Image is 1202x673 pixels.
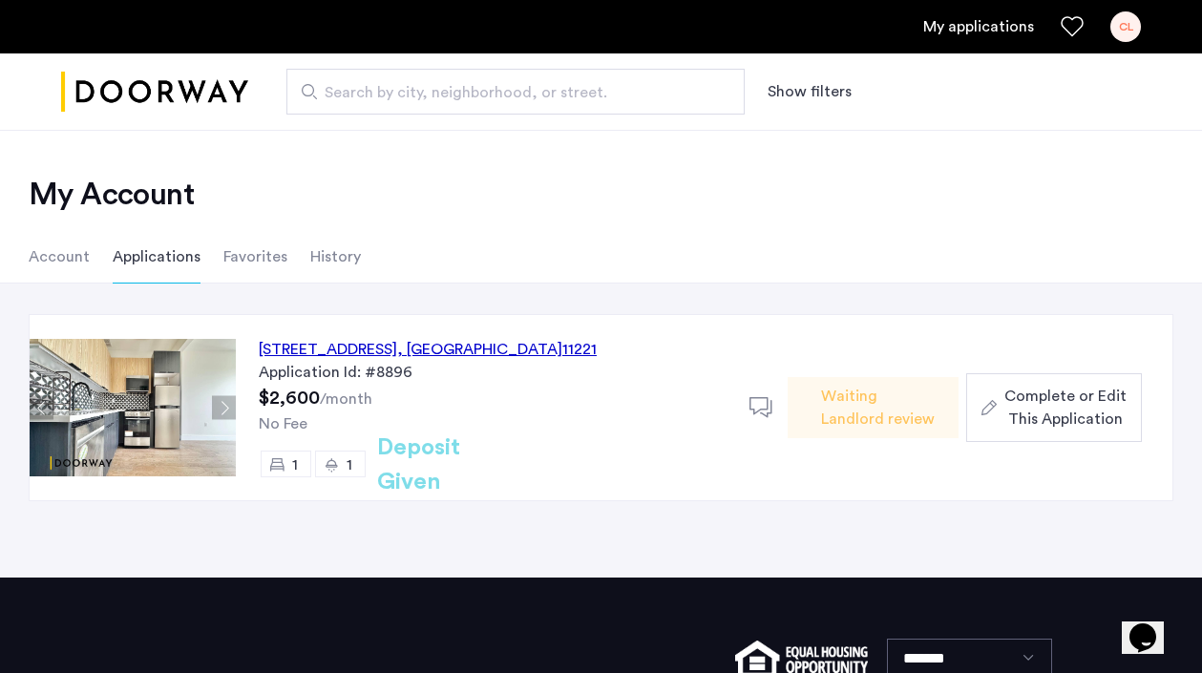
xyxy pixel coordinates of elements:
[310,230,361,284] li: History
[966,373,1142,442] button: button
[113,230,200,284] li: Applications
[30,339,236,476] img: Apartment photo
[259,361,727,384] div: Application Id: #8896
[29,230,90,284] li: Account
[1110,11,1141,42] div: CL
[286,69,745,115] input: Apartment Search
[292,457,298,473] span: 1
[1061,15,1084,38] a: Favorites
[223,230,287,284] li: Favorites
[212,396,236,420] button: Next apartment
[259,389,320,408] span: $2,600
[61,56,248,128] img: logo
[377,431,529,499] h2: Deposit Given
[768,80,852,103] button: Show or hide filters
[1122,597,1183,654] iframe: chat widget
[325,81,691,104] span: Search by city, neighborhood, or street.
[29,176,1173,214] h2: My Account
[347,457,352,473] span: 1
[61,56,248,128] a: Cazamio logo
[1004,385,1127,431] span: Complete or Edit This Application
[259,416,307,431] span: No Fee
[30,396,53,420] button: Previous apartment
[397,342,562,357] span: , [GEOGRAPHIC_DATA]
[821,385,943,431] span: Waiting Landlord review
[259,338,597,361] div: [STREET_ADDRESS] 11221
[320,391,372,407] sub: /month
[923,15,1034,38] a: My application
